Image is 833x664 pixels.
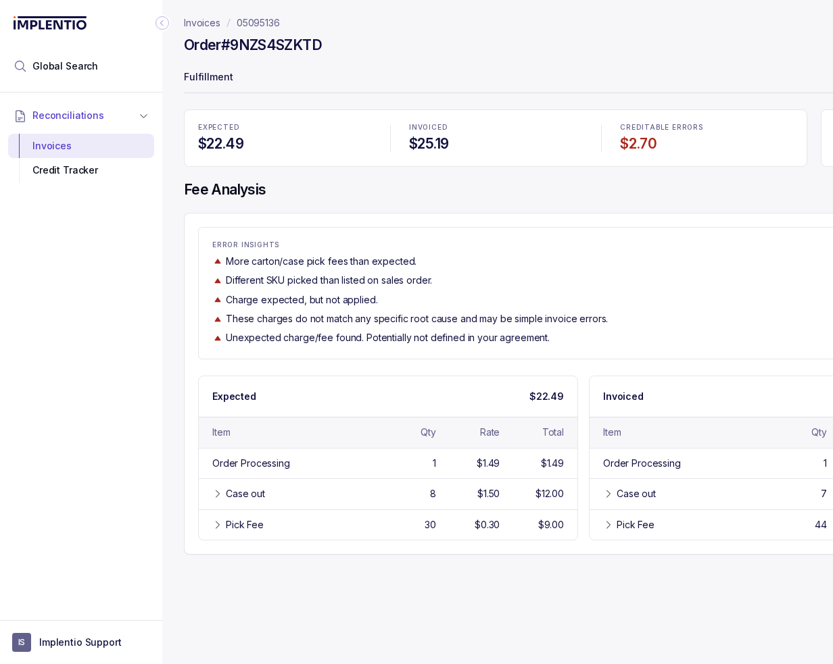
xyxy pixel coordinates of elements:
[815,518,827,532] div: 44
[19,158,143,182] div: Credit Tracker
[617,487,656,501] div: Case out
[477,457,500,470] div: $1.49
[617,518,654,532] div: Pick Fee
[39,636,122,649] p: Implentio Support
[226,255,416,268] p: More carton/case pick fees than expected.
[212,457,290,470] div: Order Processing
[8,101,154,130] button: Reconciliations
[212,390,256,403] p: Expected
[620,134,793,153] h4: $2.70
[154,15,170,31] div: Collapse Icon
[409,124,582,132] p: INVOICED
[212,256,223,266] img: trend image
[32,109,104,122] span: Reconciliations
[538,518,564,532] div: $9.00
[226,518,264,532] div: Pick Fee
[212,426,230,439] div: Item
[184,16,220,30] a: Invoices
[409,134,582,153] h4: $25.19
[212,333,223,343] img: trend image
[12,633,31,652] span: User initials
[824,457,827,470] div: 1
[184,16,280,30] nav: breadcrumb
[198,134,371,153] h4: $22.49
[237,16,280,30] a: 05095136
[198,124,371,132] p: EXPECTED
[226,274,432,287] p: Different SKU picked than listed on sales order.
[475,518,500,532] div: $0.30
[32,59,98,73] span: Global Search
[620,124,793,132] p: CREDITABLE ERRORS
[226,312,608,326] p: These charges do not match any specific root cause and may be simple invoice errors.
[226,487,265,501] div: Case out
[477,487,500,501] div: $1.50
[12,633,150,652] button: User initialsImplentio Support
[433,457,436,470] div: 1
[19,134,143,158] div: Invoices
[425,518,436,532] div: 30
[184,36,322,55] h4: Order #9NZS4SZKTD
[226,331,550,344] p: Unexpected charge/fee found. Potentially not defined in your agreement.
[542,426,564,439] div: Total
[603,457,681,470] div: Order Processing
[541,457,564,470] div: $1.49
[529,390,564,403] p: $22.49
[226,293,377,307] p: Charge expected, but not applied.
[8,131,154,186] div: Reconciliations
[430,487,436,501] div: 8
[421,426,436,439] div: Qty
[480,426,500,439] div: Rate
[821,487,827,501] div: 7
[212,314,223,324] img: trend image
[212,276,223,286] img: trend image
[212,295,223,305] img: trend image
[603,426,621,439] div: Item
[535,487,564,501] div: $12.00
[811,426,827,439] div: Qty
[603,390,644,403] p: Invoiced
